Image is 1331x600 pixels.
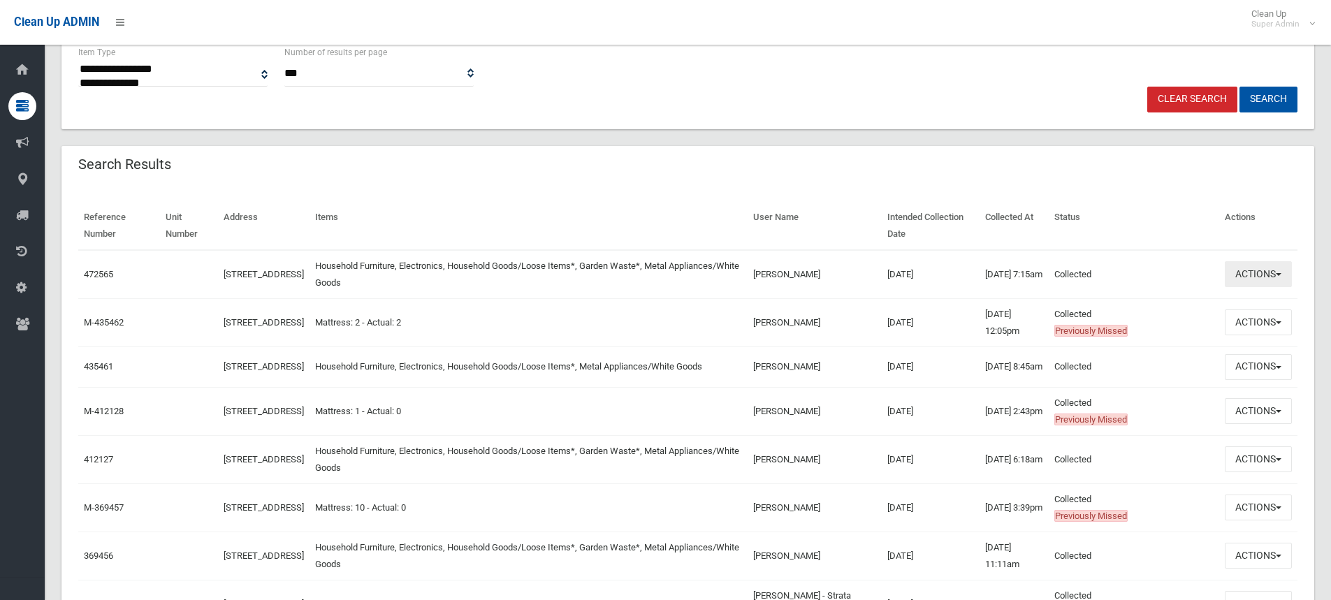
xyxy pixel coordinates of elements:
[1049,202,1219,250] th: Status
[218,202,310,250] th: Address
[224,269,304,279] a: [STREET_ADDRESS]
[980,435,1049,483] td: [DATE] 6:18am
[882,483,980,532] td: [DATE]
[748,250,882,299] td: [PERSON_NAME]
[160,202,219,250] th: Unit Number
[980,250,1049,299] td: [DATE] 7:15am
[1225,398,1292,424] button: Actions
[980,346,1049,387] td: [DATE] 8:45am
[1225,543,1292,569] button: Actions
[1049,483,1219,532] td: Collected
[1049,346,1219,387] td: Collected
[1225,261,1292,287] button: Actions
[310,202,748,250] th: Items
[882,298,980,346] td: [DATE]
[84,361,113,372] a: 435461
[1049,435,1219,483] td: Collected
[224,550,304,561] a: [STREET_ADDRESS]
[748,346,882,387] td: [PERSON_NAME]
[1049,250,1219,299] td: Collected
[84,406,124,416] a: M-412128
[310,532,748,580] td: Household Furniture, Electronics, Household Goods/Loose Items*, Garden Waste*, Metal Appliances/W...
[882,202,980,250] th: Intended Collection Date
[310,250,748,299] td: Household Furniture, Electronics, Household Goods/Loose Items*, Garden Waste*, Metal Appliances/W...
[1147,87,1237,112] a: Clear Search
[980,387,1049,435] td: [DATE] 2:43pm
[882,250,980,299] td: [DATE]
[310,483,748,532] td: Mattress: 10 - Actual: 0
[1225,495,1292,520] button: Actions
[1225,309,1292,335] button: Actions
[1225,354,1292,380] button: Actions
[882,435,980,483] td: [DATE]
[748,387,882,435] td: [PERSON_NAME]
[882,532,980,580] td: [DATE]
[284,45,387,60] label: Number of results per page
[1244,8,1314,29] span: Clean Up
[310,346,748,387] td: Household Furniture, Electronics, Household Goods/Loose Items*, Metal Appliances/White Goods
[84,269,113,279] a: 472565
[980,298,1049,346] td: [DATE] 12:05pm
[1054,325,1128,337] span: Previously Missed
[1049,298,1219,346] td: Collected
[224,317,304,328] a: [STREET_ADDRESS]
[748,435,882,483] td: [PERSON_NAME]
[882,387,980,435] td: [DATE]
[1239,87,1297,112] button: Search
[748,202,882,250] th: User Name
[14,15,99,29] span: Clean Up ADMIN
[61,151,188,178] header: Search Results
[980,483,1049,532] td: [DATE] 3:39pm
[84,317,124,328] a: M-435462
[748,298,882,346] td: [PERSON_NAME]
[310,435,748,483] td: Household Furniture, Electronics, Household Goods/Loose Items*, Garden Waste*, Metal Appliances/W...
[224,406,304,416] a: [STREET_ADDRESS]
[748,483,882,532] td: [PERSON_NAME]
[1251,19,1300,29] small: Super Admin
[748,532,882,580] td: [PERSON_NAME]
[84,502,124,513] a: M-369457
[1049,532,1219,580] td: Collected
[310,298,748,346] td: Mattress: 2 - Actual: 2
[224,502,304,513] a: [STREET_ADDRESS]
[980,202,1049,250] th: Collected At
[224,454,304,464] a: [STREET_ADDRESS]
[882,346,980,387] td: [DATE]
[84,550,113,561] a: 369456
[224,361,304,372] a: [STREET_ADDRESS]
[1049,387,1219,435] td: Collected
[78,202,160,250] th: Reference Number
[84,454,113,464] a: 412127
[1219,202,1297,250] th: Actions
[310,387,748,435] td: Mattress: 1 - Actual: 0
[1054,414,1128,425] span: Previously Missed
[1054,510,1128,522] span: Previously Missed
[980,532,1049,580] td: [DATE] 11:11am
[1225,446,1292,472] button: Actions
[78,45,115,60] label: Item Type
